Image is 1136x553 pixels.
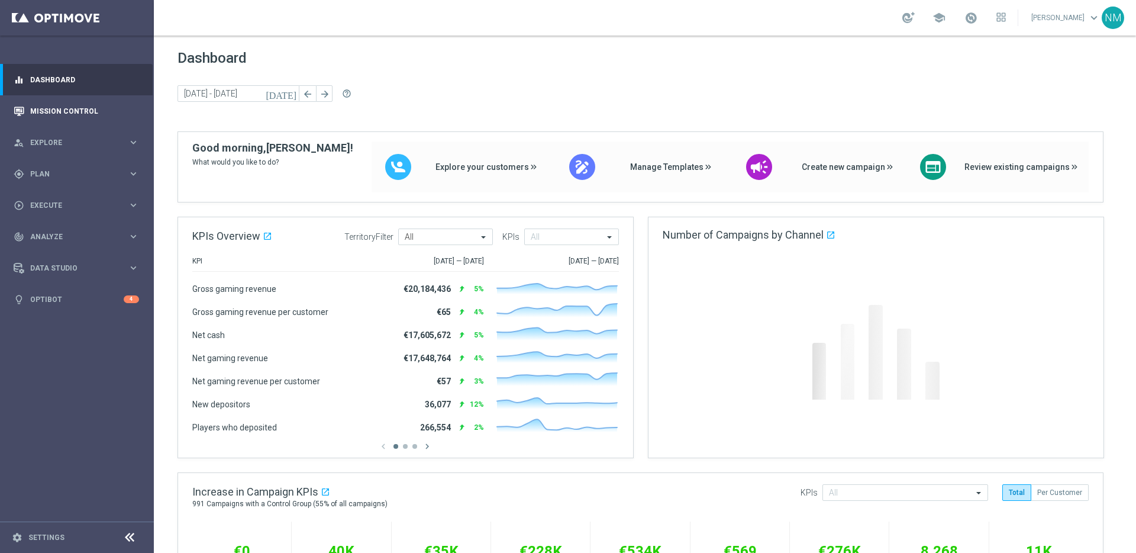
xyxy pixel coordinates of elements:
[14,284,139,315] div: Optibot
[30,171,128,178] span: Plan
[13,295,140,304] button: lightbulb Optibot 4
[932,11,945,24] span: school
[1102,7,1124,29] div: NM
[128,137,139,148] i: keyboard_arrow_right
[14,95,139,127] div: Mission Control
[13,263,140,273] button: Data Studio keyboard_arrow_right
[14,294,24,305] i: lightbulb
[13,169,140,179] button: gps_fixed Plan keyboard_arrow_right
[14,263,128,274] div: Data Studio
[128,231,139,242] i: keyboard_arrow_right
[128,262,139,274] i: keyboard_arrow_right
[30,284,124,315] a: Optibot
[128,168,139,179] i: keyboard_arrow_right
[14,137,128,148] div: Explore
[128,200,139,211] i: keyboard_arrow_right
[13,107,140,116] button: Mission Control
[13,232,140,242] button: track_changes Analyze keyboard_arrow_right
[14,75,24,85] i: equalizer
[13,75,140,85] button: equalizer Dashboard
[30,202,128,209] span: Execute
[14,232,24,242] i: track_changes
[14,64,139,95] div: Dashboard
[30,265,128,272] span: Data Studio
[12,532,22,543] i: settings
[28,534,64,541] a: Settings
[14,137,24,148] i: person_search
[124,295,139,303] div: 4
[14,169,128,179] div: Plan
[30,95,139,127] a: Mission Control
[13,201,140,210] button: play_circle_outline Execute keyboard_arrow_right
[14,232,128,242] div: Analyze
[30,139,128,146] span: Explore
[14,200,128,211] div: Execute
[30,64,139,95] a: Dashboard
[13,138,140,147] button: person_search Explore keyboard_arrow_right
[14,200,24,211] i: play_circle_outline
[1087,11,1100,24] span: keyboard_arrow_down
[30,233,128,240] span: Analyze
[1030,9,1102,27] a: [PERSON_NAME]keyboard_arrow_down
[14,169,24,179] i: gps_fixed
